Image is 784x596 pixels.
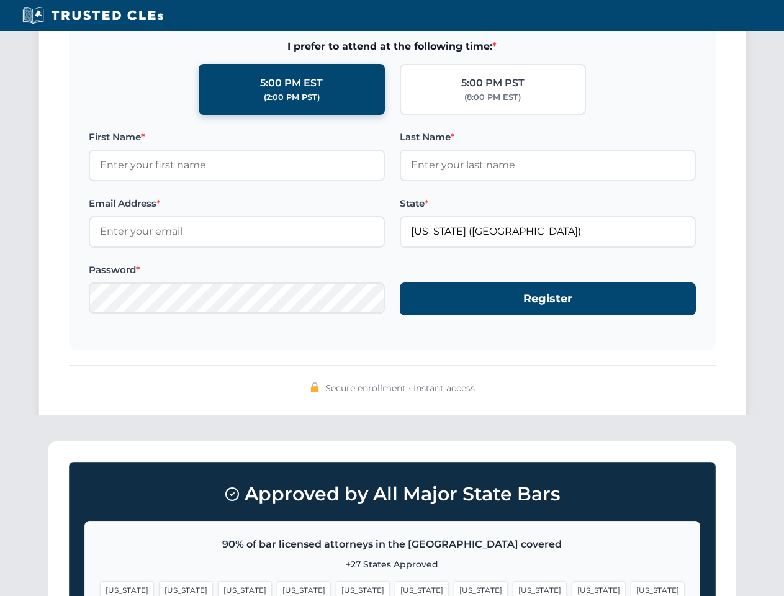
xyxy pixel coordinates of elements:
[464,91,521,104] div: (8:00 PM EST)
[264,91,320,104] div: (2:00 PM PST)
[400,150,696,181] input: Enter your last name
[325,381,475,395] span: Secure enrollment • Instant access
[89,130,385,145] label: First Name
[260,75,323,91] div: 5:00 PM EST
[400,130,696,145] label: Last Name
[100,536,685,553] p: 90% of bar licensed attorneys in the [GEOGRAPHIC_DATA] covered
[19,6,167,25] img: Trusted CLEs
[89,216,385,247] input: Enter your email
[461,75,525,91] div: 5:00 PM PST
[84,477,700,511] h3: Approved by All Major State Bars
[89,196,385,211] label: Email Address
[400,282,696,315] button: Register
[400,216,696,247] input: Florida (FL)
[89,150,385,181] input: Enter your first name
[89,38,696,55] span: I prefer to attend at the following time:
[89,263,385,278] label: Password
[400,196,696,211] label: State
[100,558,685,571] p: +27 States Approved
[310,382,320,392] img: 🔒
